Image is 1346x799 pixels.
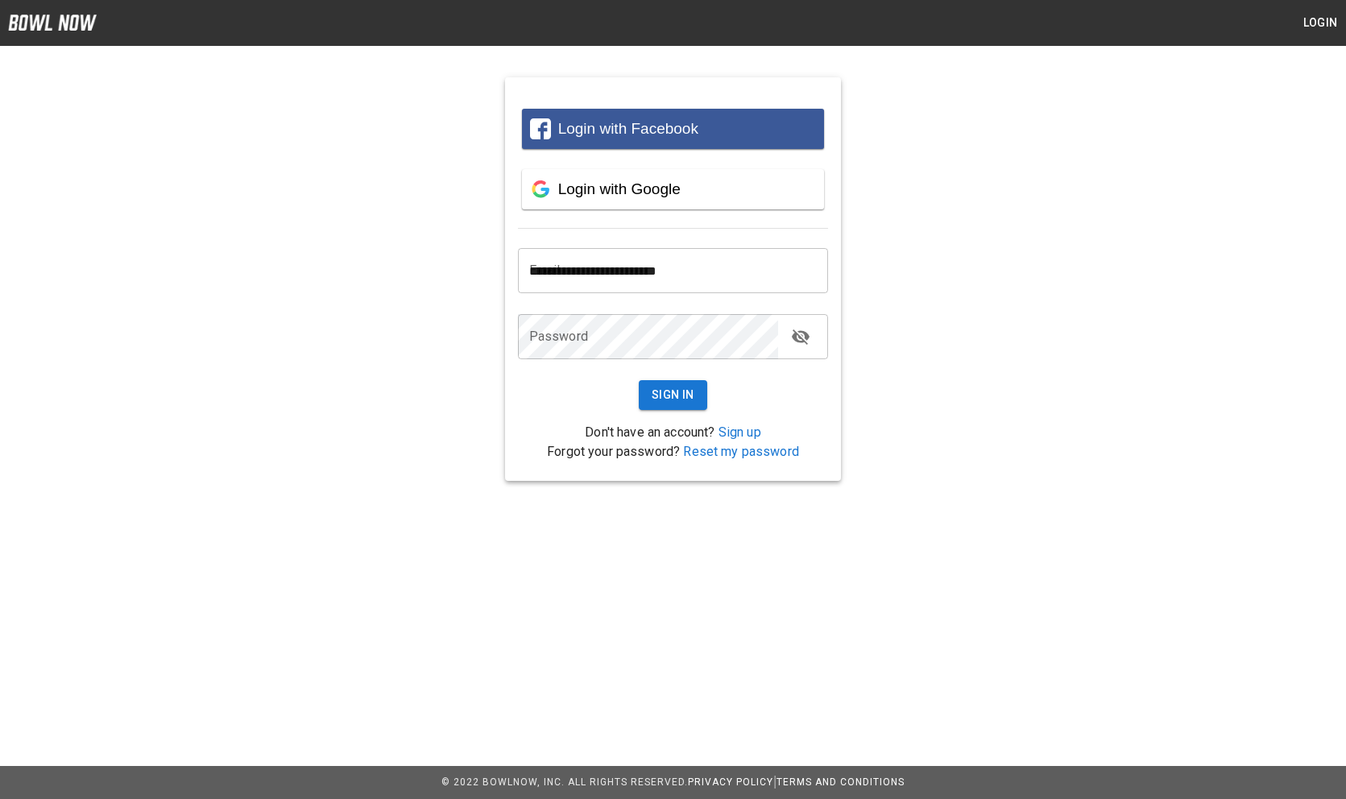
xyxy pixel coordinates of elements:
[518,442,829,462] p: Forgot your password?
[777,776,905,788] a: Terms and Conditions
[785,321,817,353] button: toggle password visibility
[522,169,825,209] button: Login with Google
[441,776,688,788] span: © 2022 BowlNow, Inc. All Rights Reserved.
[8,14,97,31] img: logo
[719,424,761,440] a: Sign up
[683,444,799,459] a: Reset my password
[688,776,773,788] a: Privacy Policy
[522,109,825,149] button: Login with Facebook
[639,380,707,410] button: Sign In
[558,180,681,197] span: Login with Google
[518,423,829,442] p: Don't have an account?
[1294,8,1346,38] button: Login
[558,120,698,137] span: Login with Facebook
